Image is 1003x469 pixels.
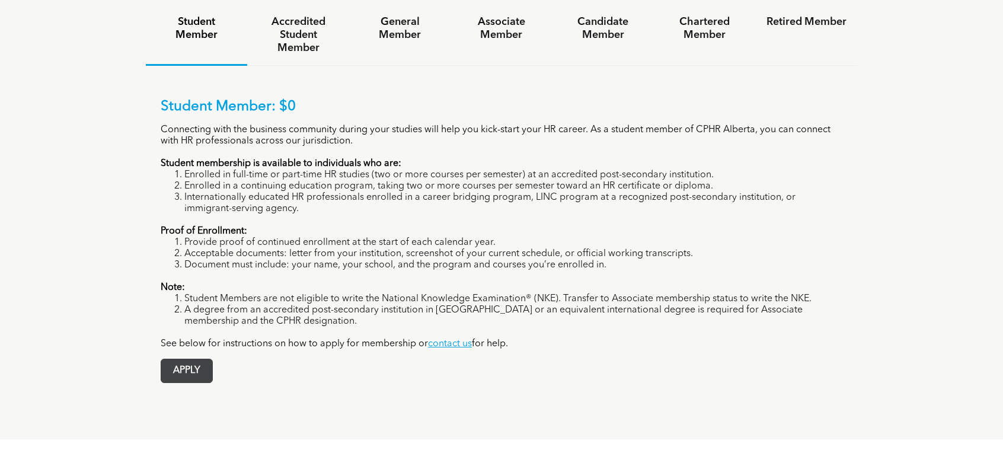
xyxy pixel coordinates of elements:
[461,15,541,42] h4: Associate Member
[184,293,842,305] li: Student Members are not eligible to write the National Knowledge Examination® (NKE). Transfer to ...
[184,237,842,248] li: Provide proof of continued enrollment at the start of each calendar year.
[258,15,338,55] h4: Accredited Student Member
[184,192,842,215] li: Internationally educated HR professionals enrolled in a career bridging program, LINC program at ...
[161,283,185,292] strong: Note:
[184,305,842,327] li: A degree from an accredited post-secondary institution in [GEOGRAPHIC_DATA] or an equivalent inte...
[161,159,401,168] strong: Student membership is available to individuals who are:
[161,98,842,116] p: Student Member: $0
[184,248,842,260] li: Acceptable documents: letter from your institution, screenshot of your current schedule, or offic...
[428,339,472,349] a: contact us
[161,125,842,147] p: Connecting with the business community during your studies will help you kick-start your HR caree...
[184,181,842,192] li: Enrolled in a continuing education program, taking two or more courses per semester toward an HR ...
[766,15,847,28] h4: Retired Member
[360,15,440,42] h4: General Member
[156,15,237,42] h4: Student Member
[161,226,247,236] strong: Proof of Enrollment:
[161,359,213,383] a: APPLY
[563,15,643,42] h4: Candidate Member
[184,170,842,181] li: Enrolled in full-time or part-time HR studies (two or more courses per semester) at an accredited...
[161,359,212,382] span: APPLY
[184,260,842,271] li: Document must include: your name, your school, and the program and courses you’re enrolled in.
[665,15,745,42] h4: Chartered Member
[161,339,842,350] p: See below for instructions on how to apply for membership or for help.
